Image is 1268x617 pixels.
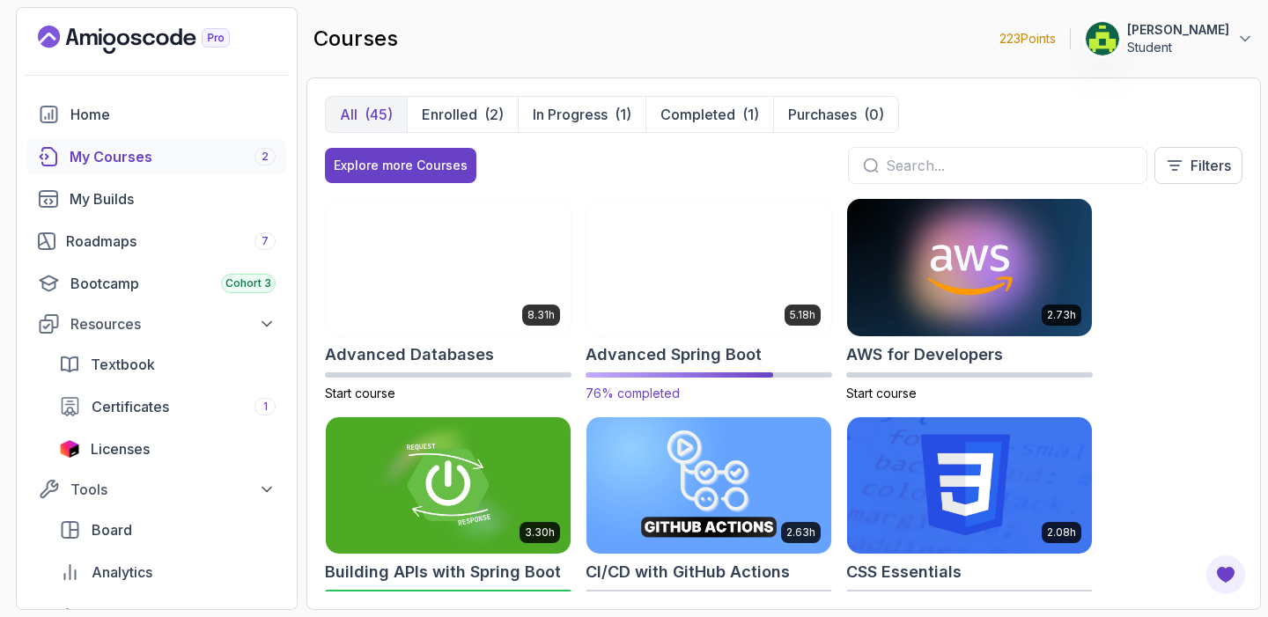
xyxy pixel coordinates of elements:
[27,181,286,217] a: builds
[325,560,561,584] h2: Building APIs with Spring Boot
[59,440,80,458] img: jetbrains icon
[262,150,269,164] span: 2
[886,155,1132,176] input: Search...
[27,308,286,340] button: Resources
[92,519,132,540] span: Board
[586,342,762,367] h2: Advanced Spring Boot
[325,148,476,183] button: Explore more Courses
[864,104,884,125] div: (0)
[70,313,276,334] div: Resources
[38,26,270,54] a: Landing page
[326,417,571,555] img: Building APIs with Spring Boot card
[48,431,286,466] a: licenses
[27,139,286,174] a: courses
[27,97,286,132] a: home
[846,342,1003,367] h2: AWS for Developers
[1154,147,1242,184] button: Filters
[313,25,398,53] h2: courses
[326,97,407,132] button: All(45)
[91,354,155,375] span: Textbook
[999,30,1056,48] p: 223 Points
[786,525,815,540] p: 2.63h
[325,386,395,400] span: Start course
[27,474,286,505] button: Tools
[1127,39,1229,56] p: Student
[263,400,268,414] span: 1
[742,104,759,125] div: (1)
[1047,525,1076,540] p: 2.08h
[1205,554,1247,596] button: Open Feedback Button
[586,386,680,400] span: 76% completed
[27,224,286,259] a: roadmaps
[340,104,358,125] p: All
[92,562,152,583] span: Analytics
[70,146,276,167] div: My Courses
[847,199,1092,336] img: AWS for Developers card
[326,199,571,336] img: Advanced Databases card
[27,266,286,301] a: bootcamp
[586,417,831,555] img: CI/CD with GitHub Actions card
[580,195,837,339] img: Advanced Spring Boot card
[70,104,276,125] div: Home
[48,389,286,424] a: certificates
[1085,21,1254,56] button: user profile image[PERSON_NAME]Student
[225,276,271,290] span: Cohort 3
[527,308,555,322] p: 8.31h
[66,231,276,252] div: Roadmaps
[1047,308,1076,322] p: 2.73h
[422,104,477,125] p: Enrolled
[846,560,962,584] h2: CSS Essentials
[1191,155,1231,176] p: Filters
[70,479,276,500] div: Tools
[48,512,286,547] a: board
[773,97,898,132] button: Purchases(0)
[788,104,857,125] p: Purchases
[70,273,276,294] div: Bootcamp
[518,97,645,132] button: In Progress(1)
[70,188,276,209] div: My Builds
[334,157,468,174] div: Explore more Courses
[262,234,269,248] span: 7
[365,104,393,125] div: (45)
[533,104,608,125] p: In Progress
[847,417,1092,555] img: CSS Essentials card
[790,308,815,322] p: 5.18h
[586,198,832,402] a: Advanced Spring Boot card5.18hAdvanced Spring Boot76% completed
[48,555,286,590] a: analytics
[91,438,150,459] span: Licenses
[1127,21,1229,39] p: [PERSON_NAME]
[325,342,494,367] h2: Advanced Databases
[660,104,735,125] p: Completed
[1086,22,1119,55] img: user profile image
[48,347,286,382] a: textbook
[525,525,555,540] p: 3.30h
[846,386,917,400] span: Start course
[407,97,518,132] button: Enrolled(2)
[645,97,773,132] button: Completed(1)
[484,104,504,125] div: (2)
[586,560,790,584] h2: CI/CD with GitHub Actions
[615,104,631,125] div: (1)
[92,396,169,417] span: Certificates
